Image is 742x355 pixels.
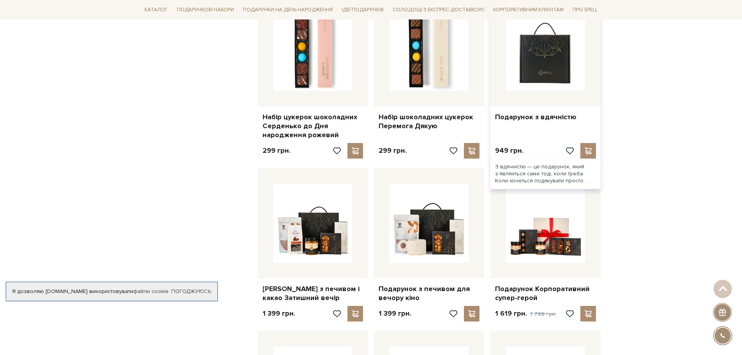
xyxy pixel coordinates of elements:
[379,113,479,131] a: Набір шоколадних цукерок Перемога Дякую
[6,288,217,295] div: Я дозволяю [DOMAIN_NAME] використовувати
[240,4,336,16] a: Подарунки на День народження
[530,311,557,317] span: 1 799 грн.
[390,3,487,16] a: Солодощі з експрес-доставкою
[171,288,211,295] a: Погоджуюсь
[338,4,387,16] a: Ідеї подарунків
[490,159,601,189] div: З вдячністю — це подарунок, який зʼявляється саме тоді, коли треба. Коли хочеться подякувати прос...
[141,4,171,16] a: Каталог
[506,12,585,91] img: Подарунок з вдячністю
[174,4,237,16] a: Подарункові набори
[495,113,596,122] a: Подарунок з вдячністю
[495,284,596,303] a: Подарунок Корпоративний супер-герой
[263,309,295,318] p: 1 399 грн.
[379,146,407,155] p: 299 грн.
[495,146,523,155] p: 949 грн.
[379,284,479,303] a: Подарунок з печивом для вечору кіно
[263,113,363,140] a: Набір цукерок шоколадних Серденько до Дня народження рожевий
[569,4,601,16] a: Про Spell
[263,146,291,155] p: 299 грн.
[379,309,411,318] p: 1 399 грн.
[263,284,363,303] a: [PERSON_NAME] з печивом і какао Затишний вечір
[490,4,567,16] a: Корпоративним клієнтам
[133,288,169,295] a: файли cookie
[495,309,557,318] p: 1 619 грн.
